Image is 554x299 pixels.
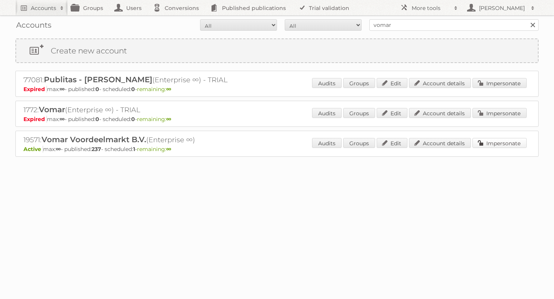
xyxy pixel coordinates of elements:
a: Impersonate [472,78,527,88]
a: Edit [377,138,407,148]
strong: 0 [95,116,99,123]
a: Impersonate [472,108,527,118]
strong: ∞ [166,146,171,153]
a: Groups [343,78,375,88]
h2: 19571: (Enterprise ∞) [23,135,293,145]
h2: 77081: (Enterprise ∞) - TRIAL [23,75,293,85]
span: Publitas - [PERSON_NAME] [44,75,152,84]
a: Edit [377,108,407,118]
strong: ∞ [166,86,171,93]
span: remaining: [137,86,171,93]
h2: 1772: (Enterprise ∞) - TRIAL [23,105,293,115]
a: Edit [377,78,407,88]
span: Vomar [39,105,65,114]
a: Groups [343,138,375,148]
strong: 0 [131,116,135,123]
h2: More tools [412,4,450,12]
strong: ∞ [60,116,65,123]
span: Active [23,146,43,153]
span: remaining: [137,116,171,123]
h2: [PERSON_NAME] [477,4,527,12]
span: Expired [23,116,47,123]
strong: 0 [95,86,99,93]
a: Audits [312,108,342,118]
a: Audits [312,78,342,88]
strong: ∞ [56,146,61,153]
a: Account details [409,78,471,88]
p: max: - published: - scheduled: - [23,146,531,153]
a: Impersonate [472,138,527,148]
a: Account details [409,138,471,148]
p: max: - published: - scheduled: - [23,86,531,93]
span: Vomar Voordeelmarkt B.V. [42,135,146,144]
span: Expired [23,86,47,93]
span: remaining: [137,146,171,153]
strong: ∞ [60,86,65,93]
h2: Accounts [31,4,56,12]
strong: 1 [133,146,135,153]
strong: 0 [131,86,135,93]
p: max: - published: - scheduled: - [23,116,531,123]
a: Audits [312,138,342,148]
strong: ∞ [166,116,171,123]
a: Groups [343,108,375,118]
a: Create new account [16,39,538,62]
a: Account details [409,108,471,118]
strong: 237 [92,146,101,153]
